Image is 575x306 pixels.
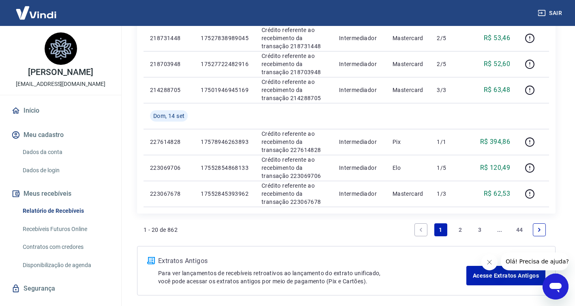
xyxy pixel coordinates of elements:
[437,164,461,172] p: 1/5
[437,138,461,146] p: 1/1
[147,257,155,264] img: ícone
[19,203,112,219] a: Relatório de Recebíveis
[150,190,188,198] p: 223067678
[201,138,249,146] p: 17578946263893
[393,164,424,172] p: Elo
[536,6,565,21] button: Sair
[262,26,326,50] p: Crédito referente ao recebimento da transação 218731448
[150,138,188,146] p: 227614828
[339,190,380,198] p: Intermediador
[474,223,487,236] a: Page 3
[480,163,511,173] p: R$ 120,49
[28,68,93,77] p: [PERSON_NAME]
[484,59,510,69] p: R$ 52,60
[150,60,188,68] p: 218703948
[10,126,112,144] button: Meu cadastro
[493,223,506,236] a: Jump forward
[262,156,326,180] p: Crédito referente ao recebimento da transação 223069706
[393,34,424,42] p: Mastercard
[454,223,467,236] a: Page 2
[10,102,112,120] a: Início
[10,0,62,25] img: Vindi
[201,86,249,94] p: 17501946945169
[144,226,178,234] p: 1 - 20 de 862
[19,144,112,160] a: Dados da conta
[393,86,424,94] p: Mastercard
[513,223,526,236] a: Page 44
[10,280,112,297] a: Segurança
[466,266,545,285] a: Acesse Extratos Antigos
[411,220,549,240] ul: Pagination
[201,164,249,172] p: 17552854868133
[437,60,461,68] p: 2/5
[201,34,249,42] p: 17527838989045
[150,164,188,172] p: 223069706
[201,60,249,68] p: 17527722482916
[19,221,112,238] a: Recebíveis Futuros Online
[339,60,380,68] p: Intermediador
[153,112,185,120] span: Dom, 14 set
[150,34,188,42] p: 218731448
[19,239,112,255] a: Contratos com credores
[414,223,427,236] a: Previous page
[533,223,546,236] a: Next page
[480,137,511,147] p: R$ 394,86
[484,33,510,43] p: R$ 53,46
[393,190,424,198] p: Mastercard
[339,164,380,172] p: Intermediador
[393,138,424,146] p: Pix
[19,162,112,179] a: Dados de login
[16,80,105,88] p: [EMAIL_ADDRESS][DOMAIN_NAME]
[150,86,188,94] p: 214288705
[437,34,461,42] p: 2/5
[158,269,466,285] p: Para ver lançamentos de recebíveis retroativos ao lançamento do extrato unificado, você pode aces...
[158,256,466,266] p: Extratos Antigos
[201,190,249,198] p: 17552845393962
[45,32,77,65] img: d4884b6a-3bba-417d-8bac-125afd378192.jpeg
[437,86,461,94] p: 3/3
[484,189,510,199] p: R$ 62,53
[262,130,326,154] p: Crédito referente ao recebimento da transação 227614828
[543,274,569,300] iframe: Botão para abrir a janela de mensagens
[484,85,510,95] p: R$ 63,48
[501,253,569,270] iframe: Mensagem da empresa
[339,34,380,42] p: Intermediador
[262,182,326,206] p: Crédito referente ao recebimento da transação 223067678
[339,86,380,94] p: Intermediador
[437,190,461,198] p: 1/3
[481,254,498,270] iframe: Fechar mensagem
[5,6,68,12] span: Olá! Precisa de ajuda?
[262,52,326,76] p: Crédito referente ao recebimento da transação 218703948
[10,185,112,203] button: Meus recebíveis
[262,78,326,102] p: Crédito referente ao recebimento da transação 214288705
[339,138,380,146] p: Intermediador
[393,60,424,68] p: Mastercard
[19,257,112,274] a: Disponibilização de agenda
[434,223,447,236] a: Page 1 is your current page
